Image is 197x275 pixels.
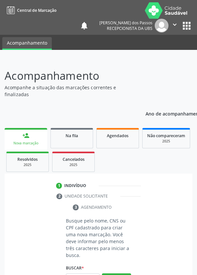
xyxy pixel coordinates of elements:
div: person_add [22,132,30,139]
div: 1 [56,183,62,189]
button: apps [181,20,192,32]
span: Resolvidos [17,157,38,162]
a: Acompanhamento [2,37,52,50]
p: Busque pelo nome, CNS ou CPF cadastrado para criar uma nova marcação. Você deve informar pelo men... [66,217,131,259]
div: Indivíduo [64,183,86,189]
div: [PERSON_NAME] dos Passos [99,20,152,26]
a: Central de Marcação [5,5,56,16]
p: Acompanhe a situação das marcações correntes e finalizadas [5,84,136,98]
div: 2025 [11,162,44,167]
div: Nova marcação [9,141,43,146]
p: Acompanhamento [5,68,136,84]
span: Na fila [66,133,78,138]
div: 2025 [57,162,90,167]
span: Não compareceram [147,133,185,138]
button: notifications [80,21,89,30]
span: Agendados [107,133,128,138]
div: 2025 [147,139,185,144]
label: Buscar [66,263,84,273]
button:  [168,19,181,32]
span: Recepcionista da UBS [107,26,152,31]
span: Central de Marcação [17,8,56,13]
span: Cancelados [63,157,85,162]
i:  [171,21,178,28]
img: img [155,19,168,32]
